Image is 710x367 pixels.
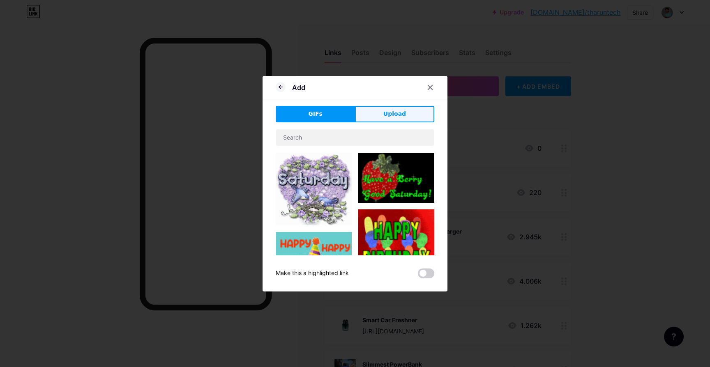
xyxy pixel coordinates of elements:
span: Upload [383,110,406,118]
button: GIFs [276,106,355,122]
img: Gihpy [276,232,352,308]
div: Add [292,83,305,92]
span: GIFs [308,110,323,118]
img: Gihpy [276,153,352,226]
img: Gihpy [358,209,434,285]
input: Search [276,129,434,146]
img: Gihpy [358,153,434,203]
button: Upload [355,106,434,122]
div: Make this a highlighted link [276,268,349,278]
